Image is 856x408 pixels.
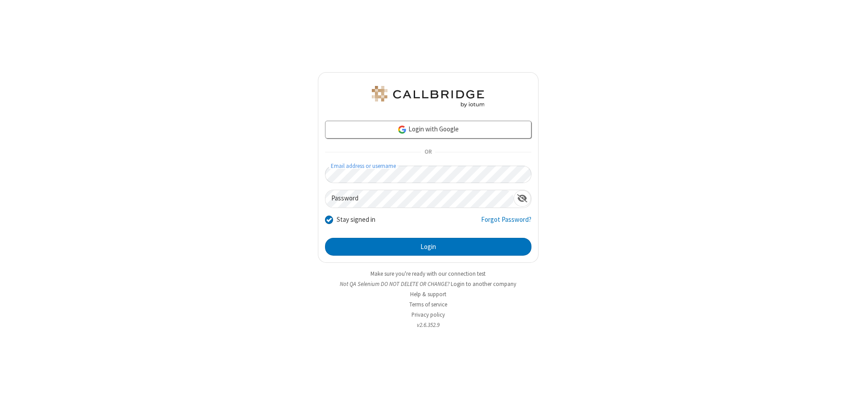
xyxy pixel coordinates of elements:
a: Make sure you're ready with our connection test [370,270,486,277]
div: Show password [514,190,531,207]
a: Forgot Password? [481,215,531,232]
a: Terms of service [409,301,447,308]
input: Email address or username [325,166,531,183]
span: OR [421,146,435,159]
button: Login to another company [451,280,516,288]
a: Privacy policy [412,311,445,318]
a: Help & support [410,290,446,298]
img: QA Selenium DO NOT DELETE OR CHANGE [370,86,486,107]
a: Login with Google [325,121,531,139]
input: Password [325,190,514,208]
label: Stay signed in [337,215,375,225]
li: v2.6.352.9 [318,321,539,329]
li: Not QA Selenium DO NOT DELETE OR CHANGE? [318,280,539,288]
button: Login [325,238,531,256]
img: google-icon.png [397,125,407,135]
